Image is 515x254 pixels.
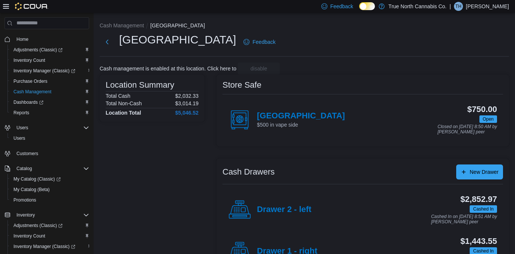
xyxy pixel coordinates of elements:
[13,244,75,250] span: Inventory Manager (Classic)
[454,2,463,11] div: Toni Howell
[10,98,89,107] span: Dashboards
[16,212,35,218] span: Inventory
[10,66,78,75] a: Inventory Manager (Classic)
[238,63,280,75] button: disable
[13,99,43,105] span: Dashboards
[13,35,31,44] a: Home
[175,100,199,106] p: $3,014.19
[455,2,461,11] span: TH
[13,176,61,182] span: My Catalog (Classic)
[10,66,89,75] span: Inventory Manager (Classic)
[106,100,142,106] h6: Total Non-Cash
[1,163,92,174] button: Catalog
[16,151,38,157] span: Customers
[10,134,28,143] a: Users
[13,78,48,84] span: Purchase Orders
[7,220,92,231] a: Adjustments (Classic)
[13,223,63,229] span: Adjustments (Classic)
[456,164,503,179] button: New Drawer
[13,164,35,173] button: Catalog
[13,149,89,158] span: Customers
[359,2,375,10] input: Dark Mode
[449,2,451,11] p: |
[257,121,345,128] p: $500 in vape side
[13,123,89,132] span: Users
[7,87,92,97] button: Cash Management
[330,3,353,10] span: Feedback
[13,34,89,44] span: Home
[10,185,53,194] a: My Catalog (Beta)
[251,65,267,72] span: disable
[13,123,31,132] button: Users
[1,123,92,133] button: Users
[470,168,499,176] span: New Drawer
[240,34,278,49] a: Feedback
[10,77,89,86] span: Purchase Orders
[7,231,92,241] button: Inventory Count
[13,211,38,220] button: Inventory
[13,89,51,95] span: Cash Management
[252,38,275,46] span: Feedback
[13,110,29,116] span: Reports
[15,3,48,10] img: Cova
[257,111,345,121] h4: [GEOGRAPHIC_DATA]
[222,167,275,176] h3: Cash Drawers
[10,175,64,184] a: My Catalog (Classic)
[100,22,509,31] nav: An example of EuiBreadcrumbs
[437,124,497,134] p: Closed on [DATE] 8:50 AM by [PERSON_NAME] peer
[7,66,92,76] a: Inventory Manager (Classic)
[7,241,92,252] a: Inventory Manager (Classic)
[7,133,92,143] button: Users
[175,93,199,99] p: $2,032.33
[10,232,89,241] span: Inventory Count
[479,115,497,123] span: Open
[10,56,89,65] span: Inventory Count
[431,214,497,224] p: Cashed In on [DATE] 8:51 AM by [PERSON_NAME] peer
[1,148,92,159] button: Customers
[7,45,92,55] a: Adjustments (Classic)
[13,68,75,74] span: Inventory Manager (Classic)
[10,45,66,54] a: Adjustments (Classic)
[13,187,50,193] span: My Catalog (Beta)
[10,77,51,86] a: Purchase Orders
[7,195,92,205] button: Promotions
[10,242,89,251] span: Inventory Manager (Classic)
[1,34,92,45] button: Home
[13,149,41,158] a: Customers
[10,98,46,107] a: Dashboards
[7,108,92,118] button: Reports
[466,2,509,11] p: [PERSON_NAME]
[7,174,92,184] a: My Catalog (Classic)
[7,184,92,195] button: My Catalog (Beta)
[483,116,494,123] span: Open
[10,196,89,205] span: Promotions
[470,205,497,213] span: Cashed In
[10,108,89,117] span: Reports
[106,93,130,99] h6: Total Cash
[16,36,28,42] span: Home
[10,175,89,184] span: My Catalog (Classic)
[388,2,446,11] p: True North Cannabis Co.
[473,206,494,212] span: Cashed In
[100,34,115,49] button: Next
[10,232,48,241] a: Inventory Count
[13,135,25,141] span: Users
[460,195,497,204] h3: $2,852.97
[119,32,236,47] h1: [GEOGRAPHIC_DATA]
[175,110,199,116] h4: $5,046.52
[257,205,311,215] h4: Drawer 2 - left
[10,221,66,230] a: Adjustments (Classic)
[13,197,36,203] span: Promotions
[13,233,45,239] span: Inventory Count
[10,87,89,96] span: Cash Management
[100,66,236,72] p: Cash management is enabled at this location. Click here to
[100,22,144,28] button: Cash Management
[467,105,497,114] h3: $750.00
[13,211,89,220] span: Inventory
[10,221,89,230] span: Adjustments (Classic)
[106,81,174,90] h3: Location Summary
[10,87,54,96] a: Cash Management
[222,81,261,90] h3: Store Safe
[10,56,48,65] a: Inventory Count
